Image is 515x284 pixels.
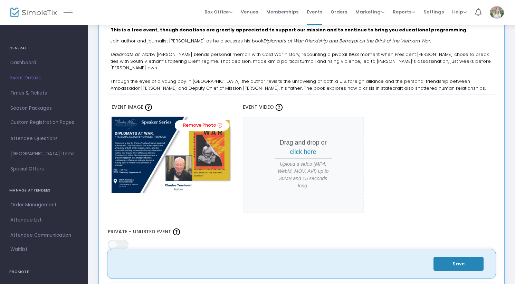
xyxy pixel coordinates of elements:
[145,104,152,111] img: question-mark
[10,149,78,158] span: [GEOGRAPHIC_DATA] Items
[10,58,78,67] span: Dashboard
[9,265,79,279] h4: PROMOTE
[10,216,78,225] span: Attendee List
[266,3,298,21] span: Memberships
[111,27,468,33] strong: This is a free event, though donations are greatly appreciated to support our mission and to cont...
[10,104,78,113] span: Season Packages
[111,51,150,58] i: Diplomats at War
[393,9,415,15] span: Reports
[111,38,431,44] span: Join author and journalist [PERSON_NAME] as he discusses his book
[263,38,431,44] i: Diplomats at War: Friendship and Betrayal on the Brink of the Vietnam War.
[111,51,491,71] span: by [PERSON_NAME] blends personal memoir with Cold War history, recounting a pivotal 1963 moment w...
[452,9,467,15] span: Help
[433,257,484,271] button: Save
[355,9,384,15] span: Marketing
[10,89,78,98] span: Times & Tickets
[9,184,79,197] h4: MANAGE ATTENDEES
[112,104,143,110] span: Event Image
[10,246,28,253] span: Waitlist
[276,104,283,111] img: question-mark
[204,9,232,15] span: Box Office
[10,165,78,174] span: Special Offers
[290,148,316,155] span: click here
[173,228,180,235] img: question-mark
[111,78,486,98] span: Through the eyes of a young boy in [GEOGRAPHIC_DATA], the author revisits the unraveling of both ...
[108,22,496,91] div: Rich Text Editor, main
[10,231,78,240] span: Attendee Communication
[10,200,78,209] span: Order Management
[331,3,347,21] span: Orders
[241,3,258,21] span: Venues
[175,120,229,131] a: Remove Photo
[10,74,78,82] span: Event Details
[307,3,322,21] span: Events
[10,134,78,143] span: Attendee Questions
[275,138,332,157] p: Drag and drop or
[108,227,496,237] label: Private - Unlisted Event
[423,3,444,21] span: Settings
[243,104,274,110] span: Event Video
[112,117,232,193] img: ABbNxwAAAAZJREFUAwBkCnIvuWmowQAAAABJRU5ErkJggg==
[9,41,79,55] h4: GENERAL
[10,119,74,126] span: Custom Registration Pages
[275,160,332,189] span: Upload a video (MP4, WebM, MOV, AVI) up to 30MB and 15 seconds long.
